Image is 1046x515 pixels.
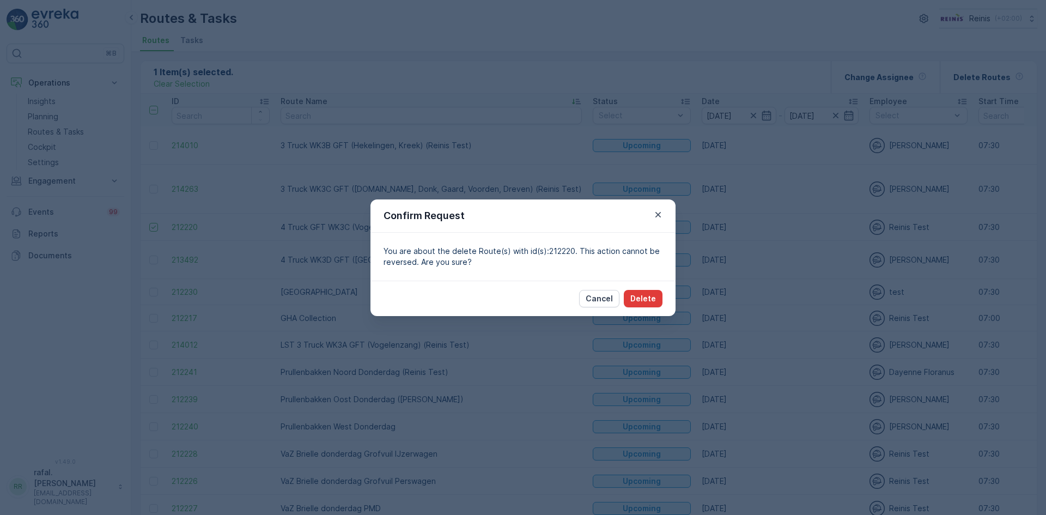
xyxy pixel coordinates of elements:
p: You are about the delete Route(s) with id(s):212220. This action cannot be reversed. Are you sure? [384,246,662,268]
p: Cancel [586,293,613,304]
p: Delete [630,293,656,304]
button: Cancel [579,290,619,307]
button: Delete [624,290,662,307]
p: Confirm Request [384,208,465,223]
